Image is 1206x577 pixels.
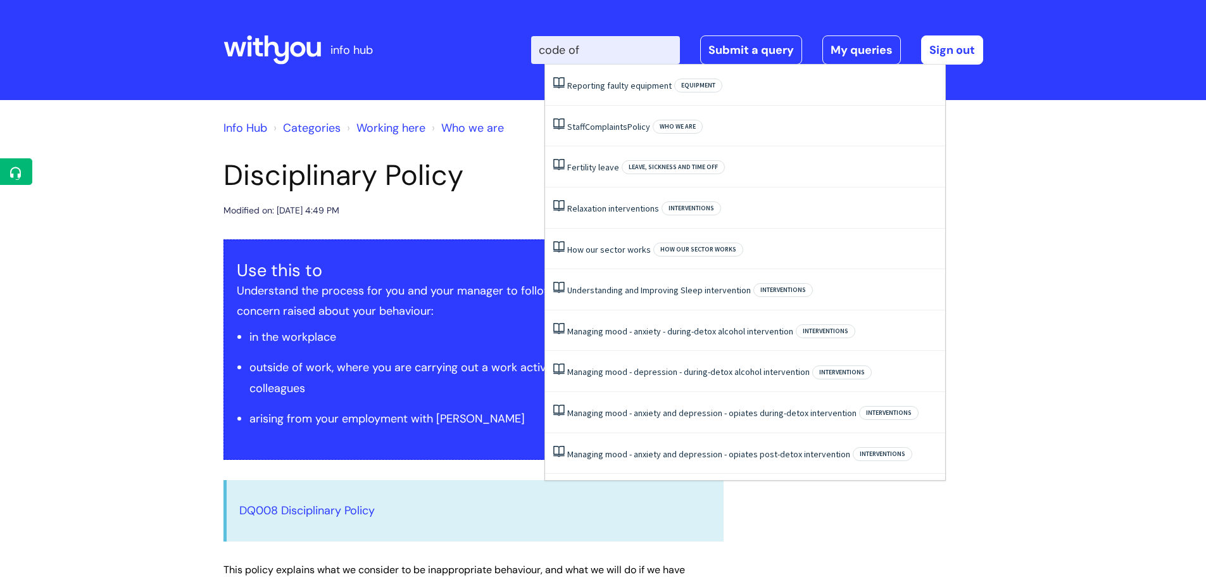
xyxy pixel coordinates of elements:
[567,203,659,214] a: Relaxation interventions
[822,35,901,65] a: My queries
[567,162,619,173] a: Fertility leave
[223,158,724,193] h1: Disciplinary Policy
[567,121,650,132] a: StaffComplaintsPolicy
[921,35,983,65] a: Sign out
[531,35,983,65] div: | -
[796,324,855,338] span: Interventions
[330,40,373,60] p: info hub
[441,120,504,136] a: Who we are
[567,366,810,377] a: Managing mood - depression - during-detox alcohol intervention
[567,407,857,419] a: Managing mood - anxiety and depression - opiates during-detox intervention
[270,118,341,138] li: Solution home
[700,35,802,65] a: Submit a query
[356,120,425,136] a: Working here
[662,201,721,215] span: Interventions
[753,283,813,297] span: Interventions
[237,260,710,281] h3: Use this to
[237,281,710,322] p: Understand the process for you and your manager to follow if you need to address a concern raised...
[674,79,722,92] span: Equipment
[567,244,651,255] a: How our sector works
[567,284,751,296] a: Understanding and Improving Sleep intervention
[585,121,627,132] span: Complaints
[249,327,710,347] li: in the workplace
[239,503,375,518] a: DQ008 Disciplinary Policy
[567,448,850,460] a: Managing mood - anxiety and depression - opiates post-detox intervention
[344,118,425,138] li: Working here
[859,406,919,420] span: Interventions
[223,120,267,136] a: Info Hub
[812,365,872,379] span: Interventions
[283,120,341,136] a: Categories
[429,118,504,138] li: Who we are
[622,160,725,174] span: Leave, sickness and time off
[567,80,672,91] a: Reporting faulty equipment
[249,357,710,398] li: outside of work, where you are carrying out a work activity or socialising with colleagues
[653,243,743,257] span: How our sector works
[853,447,912,461] span: Interventions
[223,203,339,219] div: Modified on: [DATE] 4:49 PM
[567,326,793,337] a: Managing mood - anxiety - during-detox alcohol intervention
[653,120,703,134] span: Who we are
[531,36,680,64] input: Search
[249,409,710,429] li: arising from your employment with [PERSON_NAME]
